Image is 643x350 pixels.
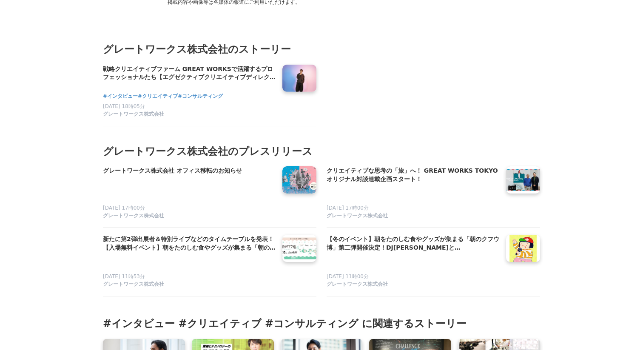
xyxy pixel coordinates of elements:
[103,92,138,100] a: #インタビュー
[103,235,276,252] h4: 新たに第2弾出展者＆特別ライブなどのタイムテーブルを発表！【入場無料イベント】朝をたのしむ⾷やグッズが集まる「朝のクフウ博〜冬の朝、温めますか？〜」はいよいよ[DATE]開催！
[103,65,276,83] a: 戦略クリエイティブファーム GREAT WORKSで活躍するプロフェッショナルたち【エグゼクティブクリエイティブディレクター [PERSON_NAME]編】
[327,235,499,252] h4: 【冬のイベント】朝をたのしむ食やグッズが集まる「朝のクフウ博」第二弾開催決定！DJ[PERSON_NAME]とMC[PERSON_NAME]がライブ出演
[327,212,388,219] span: グレートワークス株式会社
[103,166,276,184] a: グレートワークス株式会社 オフィス移転のお知らせ
[103,235,276,253] a: 新たに第2弾出展者＆特別ライブなどのタイムテーブルを発表！【入場無料イベント】朝をたのしむ⾷やグッズが集まる「朝のクフウ博〜冬の朝、温めますか？〜」はいよいよ[DATE]開催！
[103,273,145,279] span: [DATE] 11時53分
[327,212,499,221] a: グレートワークス株式会社
[103,212,164,219] span: グレートワークス株式会社
[178,92,223,100] a: #コンサルティング
[138,92,178,100] a: #クリエイティブ
[103,281,276,289] a: グレートワークス株式会社
[327,281,388,288] span: グレートワークス株式会社
[103,41,540,57] h3: グレートワークス株式会社のストーリー
[327,166,499,184] a: クリエイティブな思考の「旅」へ！ GREAT WORKS TOKYO オリジナル対談連載企画スタート！
[103,205,145,211] span: [DATE] 17時00分
[103,281,164,288] span: グレートワークス株式会社
[327,273,369,279] span: [DATE] 11時00分
[327,281,499,289] a: グレートワークス株式会社
[103,317,540,330] h3: #インタビュー #クリエイティブ #コンサルティング に関連するストーリー
[103,111,276,119] a: グレートワークス株式会社
[327,235,499,253] a: 【冬のイベント】朝をたのしむ食やグッズが集まる「朝のクフウ博」第二弾開催決定！DJ[PERSON_NAME]とMC[PERSON_NAME]がライブ出演
[327,205,369,211] span: [DATE] 17時00分
[103,111,164,118] span: グレートワークス株式会社
[103,212,276,221] a: グレートワークス株式会社
[103,143,540,159] h2: グレートワークス株式会社のプレスリリース
[103,103,145,109] span: [DATE] 18時05分
[103,166,276,176] h4: グレートワークス株式会社 オフィス移転のお知らせ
